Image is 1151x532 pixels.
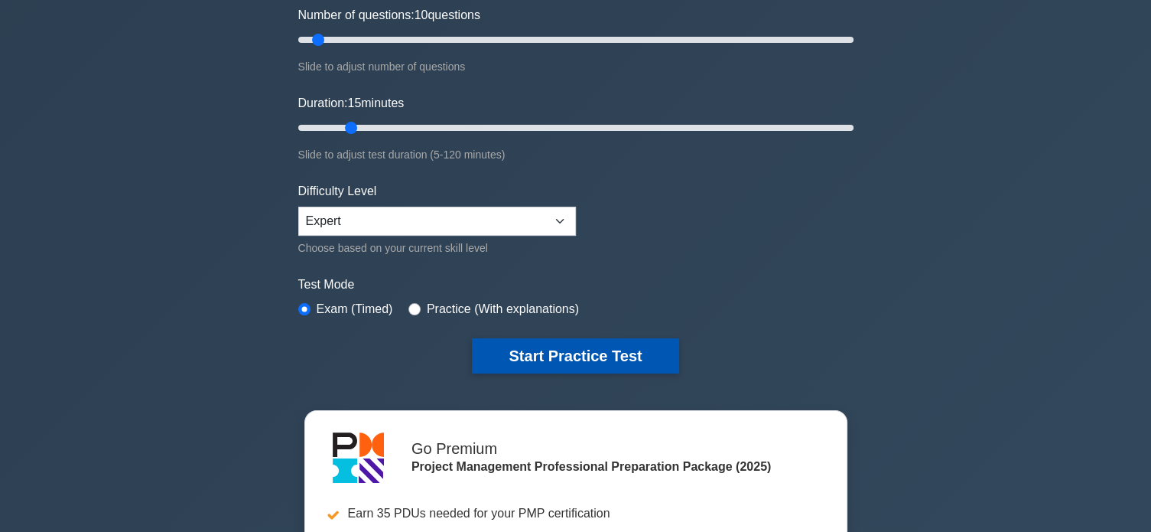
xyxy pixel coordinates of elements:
span: 10 [415,8,428,21]
div: Slide to adjust number of questions [298,57,853,76]
label: Practice (With explanations) [427,300,579,318]
div: Choose based on your current skill level [298,239,576,257]
label: Exam (Timed) [317,300,393,318]
label: Number of questions: questions [298,6,480,24]
span: 15 [347,96,361,109]
label: Duration: minutes [298,94,405,113]
div: Slide to adjust test duration (5-120 minutes) [298,145,853,164]
label: Test Mode [298,276,853,294]
label: Difficulty Level [298,182,377,201]
button: Start Practice Test [472,338,678,374]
